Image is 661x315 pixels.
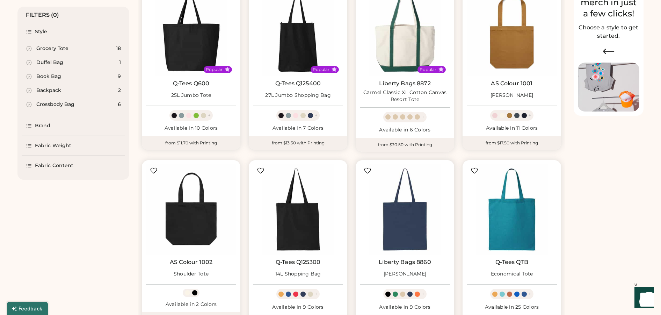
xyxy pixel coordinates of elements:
div: 18 [116,45,121,52]
img: Q-Tees QTB Economical Tote [467,164,557,255]
div: [PERSON_NAME] [384,271,426,278]
div: Popular [313,67,329,72]
a: Liberty Bags 8872 [379,80,431,87]
div: Grocery Tote [36,45,68,52]
div: Popular [420,67,436,72]
div: Brand [35,122,51,129]
div: + [314,112,318,119]
div: Available in 11 Colors [467,125,557,132]
div: Available in 6 Colors [360,127,450,134]
a: Q-Tees QTB [495,259,528,266]
a: Q-Tees Q600 [173,80,210,87]
div: Shoulder Tote [174,271,209,278]
div: Fabric Weight [35,142,71,149]
button: Popular Style [225,67,230,72]
a: AS Colour 1002 [170,259,212,266]
div: Available in 2 Colors [146,301,236,308]
div: from $17.50 with Printing [463,136,561,150]
div: from $11.70 with Printing [142,136,240,150]
img: AS Colour 1002 Shoulder Tote [146,164,236,255]
div: [PERSON_NAME] [491,92,533,99]
div: 27L Jumbo Shopping Bag [265,92,331,99]
h2: Choose a style to get started. [578,23,639,40]
a: AS Colour 1001 [491,80,532,87]
div: Available in 9 Colors [253,304,343,311]
div: from $30.50 with Printing [356,138,454,152]
div: Popular [206,67,223,72]
img: Liberty Bags 8860 Nicole Tote [360,164,450,255]
div: Book Bag [36,73,61,80]
div: 9 [118,73,121,80]
div: Crossbody Bag [36,101,74,108]
div: + [528,112,531,119]
div: Economical Tote [491,271,533,278]
div: + [314,290,318,298]
div: + [528,290,531,298]
button: Popular Style [438,67,444,72]
div: Carmel Classic XL Cotton Canvas Resort Tote [360,89,450,103]
div: Available in 10 Colors [146,125,236,132]
div: + [421,290,424,298]
div: Available in 7 Colors [253,125,343,132]
div: 1 [119,59,121,66]
div: 6 [118,101,121,108]
div: Duffel Bag [36,59,63,66]
div: Fabric Content [35,162,73,169]
div: Available in 25 Colors [467,304,557,311]
div: Available in 9 Colors [360,304,450,311]
div: from $13.50 with Printing [249,136,347,150]
div: Style [35,28,48,35]
div: + [421,113,424,121]
div: 25L Jumbo Tote [171,92,211,99]
div: 2 [118,87,121,94]
iframe: Front Chat [628,284,658,314]
div: 14L Shopping Bag [275,271,321,278]
div: + [208,112,211,119]
img: Image of Lisa Congdon Eye Print on T-Shirt and Hat [578,63,639,112]
a: Q-Tees Q125300 [276,259,320,266]
a: Liberty Bags 8860 [379,259,431,266]
button: Popular Style [332,67,337,72]
div: Backpack [36,87,61,94]
img: Q-Tees Q125300 14L Shopping Bag [253,164,343,255]
a: Q-Tees Q125400 [275,80,321,87]
div: FILTERS (0) [26,11,59,19]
